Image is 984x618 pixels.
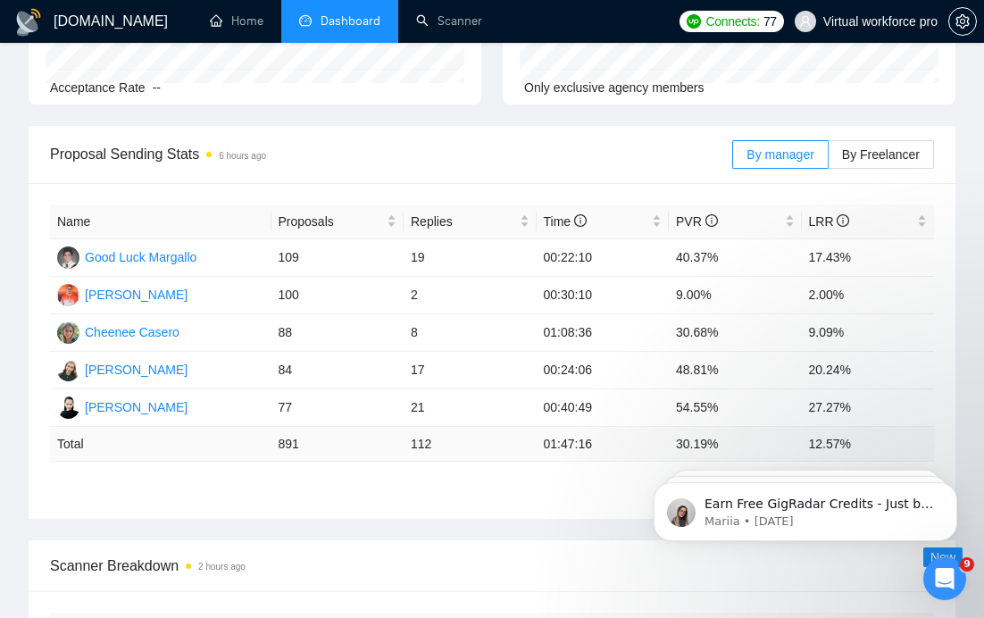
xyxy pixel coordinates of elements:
iframe: Intercom live chat [923,557,966,600]
span: info-circle [705,214,718,227]
td: 17.43% [802,239,935,277]
td: 17 [404,352,537,389]
td: 112 [404,427,537,462]
img: YB [57,359,79,381]
span: Time [544,214,587,229]
span: Dashboard [321,13,380,29]
span: LRR [809,214,850,229]
td: 27.27% [802,389,935,427]
span: 77 [763,12,777,31]
td: Total [50,427,271,462]
span: info-circle [574,214,587,227]
span: -- [153,80,161,95]
td: 100 [271,277,404,314]
div: [PERSON_NAME] [85,397,188,417]
td: 01:08:36 [537,314,670,352]
span: info-circle [837,214,849,227]
td: 8 [404,314,537,352]
span: Only exclusive agency members [524,80,705,95]
td: 30.68% [669,314,802,352]
img: upwork-logo.png [687,14,701,29]
span: Proposals [279,212,384,231]
img: JR [57,397,79,419]
td: 00:30:10 [537,277,670,314]
a: GLGood Luck Margallo [57,249,196,263]
a: setting [948,14,977,29]
td: 88 [271,314,404,352]
a: DE[PERSON_NAME] [57,287,188,301]
iframe: Intercom notifications message [627,445,984,570]
td: 54.55% [669,389,802,427]
th: Proposals [271,205,404,239]
a: YB[PERSON_NAME] [57,362,188,376]
td: 19 [404,239,537,277]
td: 21 [404,389,537,427]
a: JR[PERSON_NAME] [57,399,188,413]
a: homeHome [210,13,263,29]
div: Cheenee Casero [85,322,179,342]
img: CC [57,322,79,344]
span: setting [949,14,976,29]
td: 20.24% [802,352,935,389]
span: Connects: [706,12,760,31]
td: 9.09% [802,314,935,352]
td: 2 [404,277,537,314]
td: 00:40:49 [537,389,670,427]
img: DE [57,284,79,306]
span: By Freelancer [842,147,920,162]
td: 12.57 % [802,427,935,462]
td: 9.00% [669,277,802,314]
span: Acceptance Rate [50,80,146,95]
div: [PERSON_NAME] [85,360,188,380]
img: GL [57,246,79,269]
td: 77 [271,389,404,427]
a: searchScanner [416,13,482,29]
td: 109 [271,239,404,277]
span: By manager [746,147,813,162]
td: 00:24:06 [537,352,670,389]
td: 891 [271,427,404,462]
span: PVR [676,214,718,229]
th: Replies [404,205,537,239]
a: CCCheenee Casero [57,324,179,338]
span: Proposal Sending Stats [50,143,732,165]
td: 2.00% [802,277,935,314]
div: [PERSON_NAME] [85,285,188,305]
td: 30.19 % [669,427,802,462]
div: Good Luck Margallo [85,247,196,267]
button: setting [948,7,977,36]
time: 6 hours ago [219,151,266,161]
span: user [799,15,812,28]
td: 48.81% [669,352,802,389]
td: 84 [271,352,404,389]
img: logo [14,8,43,37]
span: dashboard [299,14,312,27]
span: 9 [960,557,974,572]
span: Replies [411,212,516,231]
span: Scanner Breakdown [50,555,934,577]
td: 00:22:10 [537,239,670,277]
td: 01:47:16 [537,427,670,462]
time: 2 hours ago [198,562,246,572]
td: 40.37% [669,239,802,277]
th: Name [50,205,271,239]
